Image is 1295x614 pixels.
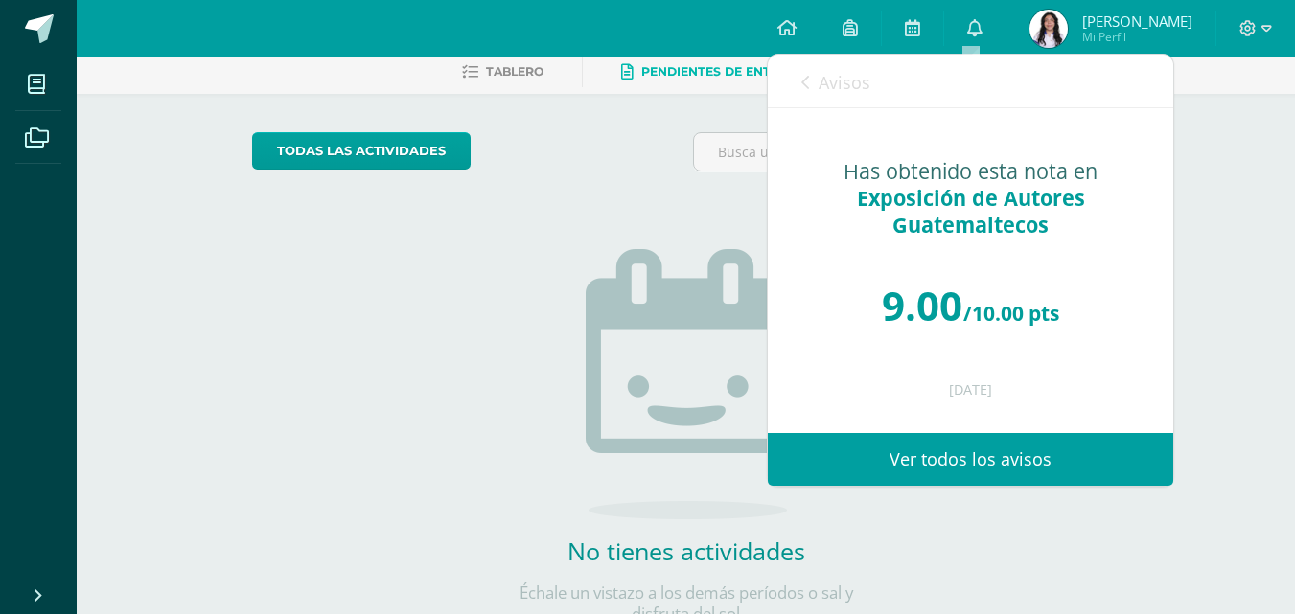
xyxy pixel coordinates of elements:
[806,382,1135,398] div: [DATE]
[462,57,543,87] a: Tablero
[963,300,1059,327] span: /10.00 pts
[586,249,787,519] img: no_activities.png
[806,158,1135,239] div: Has obtenido esta nota en
[857,184,1085,239] span: Exposición de Autores Guatemaltecos
[486,64,543,79] span: Tablero
[1082,11,1192,31] span: [PERSON_NAME]
[621,57,805,87] a: Pendientes de entrega
[495,534,878,567] h2: No tienes actividades
[768,433,1173,486] a: Ver todos los avisos
[1029,10,1068,48] img: 8a16f9db58df7cfedc5b9e7cc48339c2.png
[882,278,962,332] span: 9.00
[694,133,1119,171] input: Busca una actividad próxima aquí...
[1082,29,1192,45] span: Mi Perfil
[641,64,805,79] span: Pendientes de entrega
[819,71,870,94] span: Avisos
[252,132,471,170] a: todas las Actividades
